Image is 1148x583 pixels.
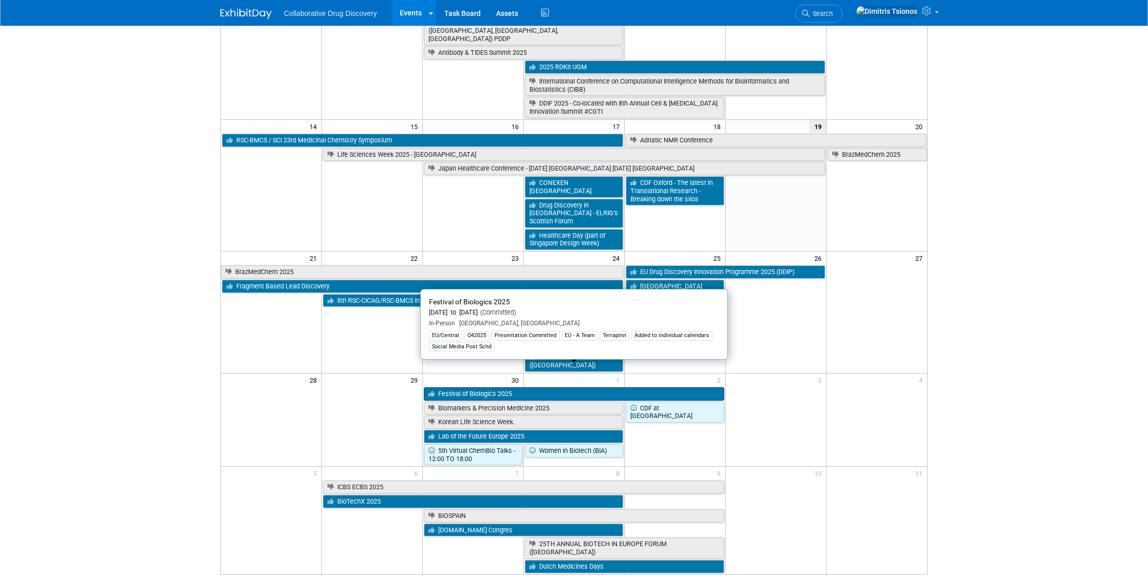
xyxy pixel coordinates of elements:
[510,120,523,133] span: 16
[626,265,825,279] a: EU Drug Discovery Innovation Programme 2025 (DDIP)
[809,10,833,17] span: Search
[525,444,623,457] a: Women in Biotech (BIA)
[631,331,712,340] div: Added to individual calendars
[914,467,927,480] span: 11
[222,134,623,147] a: RSC-BMCS / SCI 23rd Medicinal Chemistry Symposium
[221,265,623,279] a: BrazMedChem 2025
[510,373,523,386] span: 30
[424,524,623,537] a: [DOMAIN_NAME] Congres
[323,495,623,508] a: BioTechX 2025
[525,60,825,74] a: 2025 RDKit UGM
[222,280,623,293] a: Fragment Based Lead Discovery
[626,134,926,147] a: Adriatic NMR Conference
[856,6,918,17] img: Dimitris Tsionos
[813,467,826,480] span: 10
[478,308,516,316] span: (Committed)
[626,176,724,205] a: CDF Oxford - The latest in Translational Research - Breaking down the silos
[510,252,523,264] span: 23
[424,387,724,401] a: Festival of Biologics 2025
[914,252,927,264] span: 27
[284,9,377,17] span: Collaborative Drug Discovery
[409,373,422,386] span: 29
[813,252,826,264] span: 26
[309,120,321,133] span: 14
[712,120,725,133] span: 18
[220,9,272,19] img: ExhibitDay
[611,252,624,264] span: 24
[514,467,523,480] span: 7
[626,402,724,423] a: CDF at [GEOGRAPHIC_DATA]
[525,176,623,197] a: CONEXEN [GEOGRAPHIC_DATA]
[716,373,725,386] span: 2
[525,560,724,573] a: Dutch Medicines Days
[429,308,719,317] div: [DATE] to [DATE]
[424,430,623,443] a: Lab of the Future Europe 2025
[712,252,725,264] span: 25
[309,252,321,264] span: 21
[323,481,724,494] a: ICBS ECBS 2025
[525,199,623,228] a: Drug Discovery in [GEOGRAPHIC_DATA] - ELRIG’s Scottish Forum
[424,46,623,59] a: Antibody & TIDES Summit 2025
[312,467,321,480] span: 5
[600,331,629,340] div: Terrapinn
[914,120,927,133] span: 20
[615,373,624,386] span: 1
[828,148,927,161] a: BrazMedChem 2025
[795,5,843,23] a: Search
[424,444,522,465] a: 5th Virtual ChemBio Talks - 12:00 TO 18:00
[562,331,598,340] div: EU - A Team
[918,373,927,386] span: 4
[525,537,724,558] a: 25TH ANNUAL BIOTECH IN EUROPE FORUM ([GEOGRAPHIC_DATA])
[424,402,623,415] a: Biomarkers & Precision Medicine 2025
[424,509,724,523] a: BIOSPAIN
[413,467,422,480] span: 6
[323,294,623,307] a: 8th RSC-CICAG/RSC-BMCS in Artificial Intelligence in Chemistry
[716,467,725,480] span: 9
[817,373,826,386] span: 3
[626,280,724,301] a: [GEOGRAPHIC_DATA][DOMAIN_NAME]
[525,75,825,96] a: International Conference on Computational Intelligence Methods for Bioinformatics and Biostatisti...
[323,148,825,161] a: Life Sciences Week 2025 - [GEOGRAPHIC_DATA]
[429,342,495,351] div: Social Media Post Schd
[409,252,422,264] span: 22
[429,320,455,327] span: In-Person
[455,320,580,327] span: [GEOGRAPHIC_DATA], [GEOGRAPHIC_DATA]
[615,467,624,480] span: 8
[491,331,560,340] div: Presentation Committed
[424,415,623,429] a: Korean Life Science Week.
[424,162,825,175] a: Japan Healthcare Conference - [DATE] [GEOGRAPHIC_DATA] [DATE] [GEOGRAPHIC_DATA]
[309,373,321,386] span: 28
[424,16,623,45] a: 26th Precision in Drug Discovery & Preclinical Summit ([GEOGRAPHIC_DATA], [GEOGRAPHIC_DATA], [GEO...
[429,331,462,340] div: EU/Central
[464,331,489,340] div: Q42025
[809,120,826,133] span: 19
[409,120,422,133] span: 15
[525,97,724,118] a: DDIF 2025 - Co-located with 8th Annual Cell & [MEDICAL_DATA] Innovation Summit #CGTI
[525,229,623,250] a: Healthcare Day (part of Singapore Design Week)
[429,298,510,306] span: Festival of Biologics 2025
[611,120,624,133] span: 17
